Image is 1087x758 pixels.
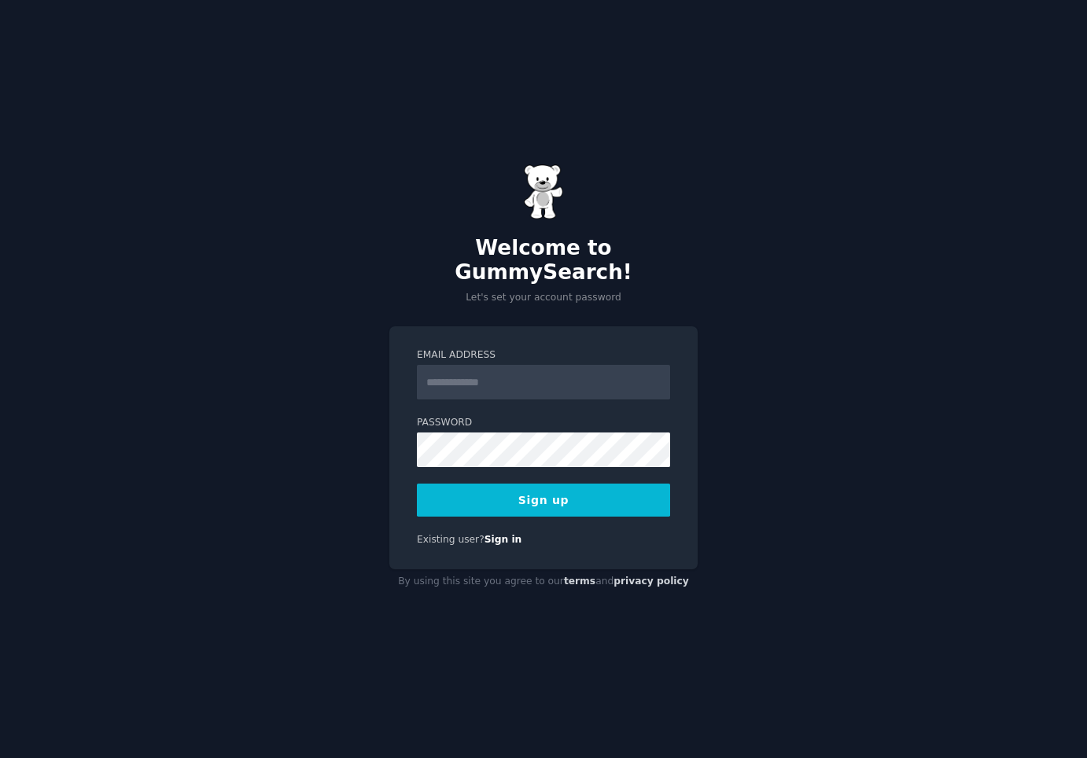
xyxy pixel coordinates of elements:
span: Existing user? [417,534,485,545]
a: Sign in [485,534,522,545]
button: Sign up [417,484,670,517]
label: Password [417,416,670,430]
a: privacy policy [614,576,689,587]
label: Email Address [417,348,670,362]
img: Gummy Bear [524,164,563,219]
a: terms [564,576,595,587]
p: Let's set your account password [389,291,698,305]
h2: Welcome to GummySearch! [389,236,698,285]
div: By using this site you agree to our and [389,569,698,594]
